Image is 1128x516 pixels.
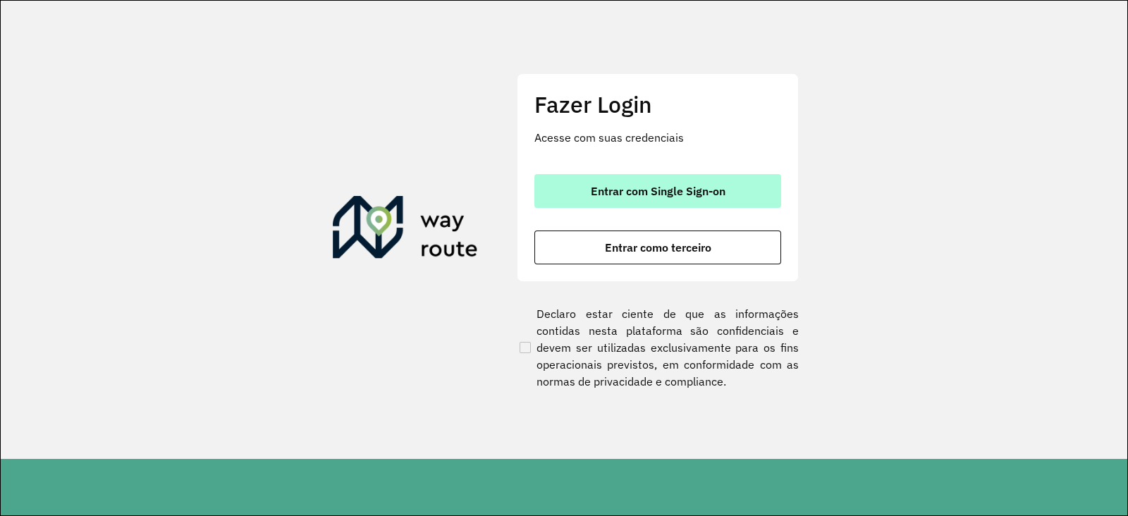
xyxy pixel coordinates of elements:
p: Acesse com suas credenciais [534,129,781,146]
span: Entrar como terceiro [605,242,711,253]
button: button [534,174,781,208]
img: Roteirizador AmbevTech [333,196,478,264]
span: Entrar com Single Sign-on [591,185,725,197]
h2: Fazer Login [534,91,781,118]
button: button [534,231,781,264]
label: Declaro estar ciente de que as informações contidas nesta plataforma são confidenciais e devem se... [517,305,799,390]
